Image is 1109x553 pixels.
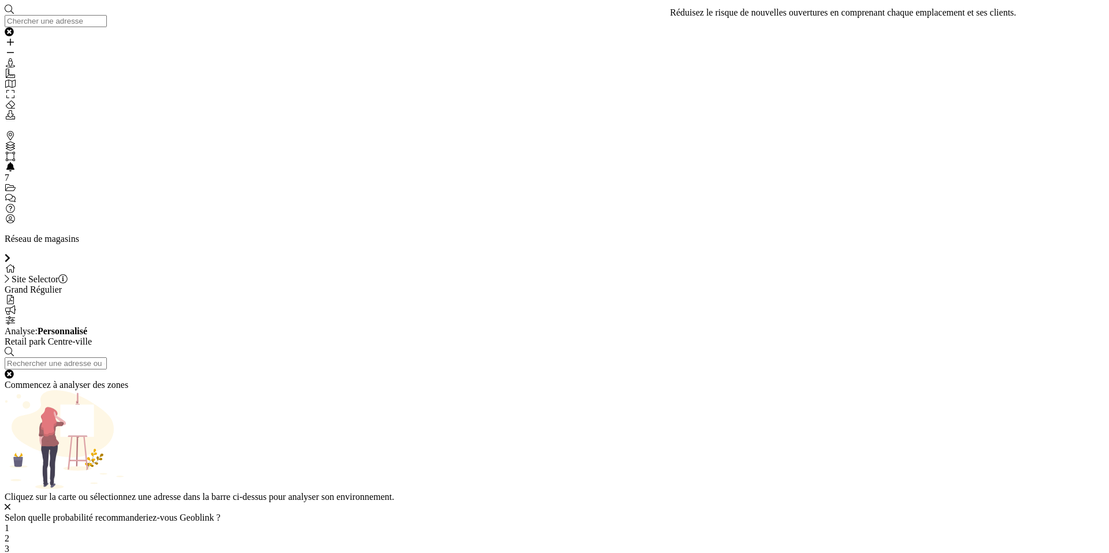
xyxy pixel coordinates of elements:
span: Support [24,8,66,18]
a: Centre-ville [48,337,92,346]
p: Réseau de magasins [5,234,1104,244]
div: Commencez à analyser des zones [5,380,1104,390]
a: Retail park [5,337,46,346]
div: Site Selector [5,274,1104,285]
span: Régulier [30,285,62,294]
div: Analyse: [5,326,1104,337]
div: Cliquez sur la carte ou sélectionnez une adresse dans la barre ci-dessus pour analyser son enviro... [5,492,1104,502]
span: Grand [5,285,28,294]
strong: Personnalisé [38,326,87,336]
span: 7 [5,173,9,182]
div: Réduisez le risque de nouvelles ouvertures en comprenant chaque emplacement et ses clients. [670,8,1016,18]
